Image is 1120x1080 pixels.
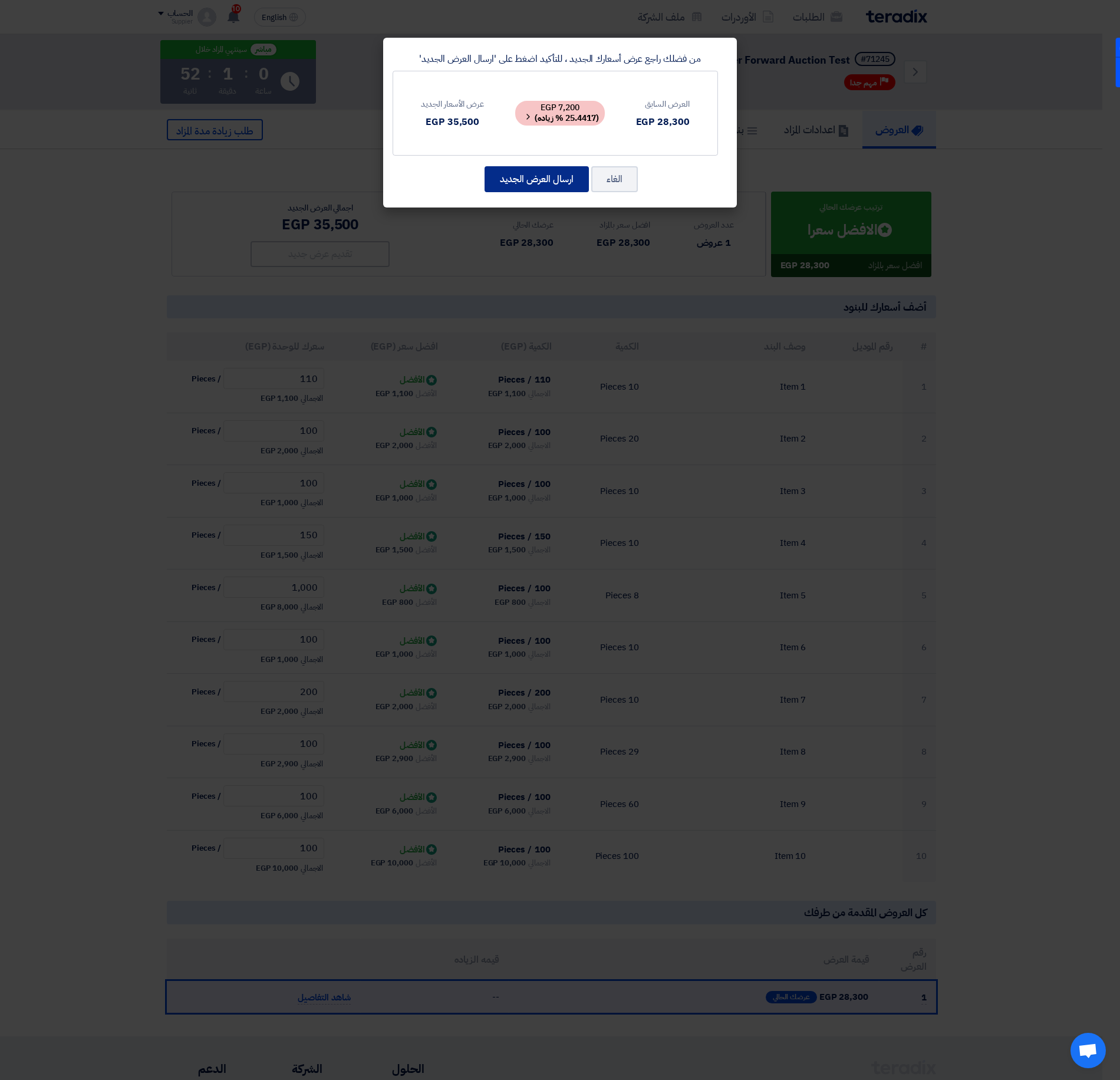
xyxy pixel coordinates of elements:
[515,101,605,126] span: EGP 7,200
[421,115,483,129] div: 35,500 EGP
[591,166,638,192] button: الغاء
[1070,1033,1106,1068] a: Open chat
[485,166,589,192] button: ارسال العرض الجديد
[636,115,690,129] div: 28,300 EGP
[421,98,483,110] div: عرض الأسعار الجديد
[419,52,701,66] span: من فضلك راجع عرض أسعارك الجديد ، للتأكيد اضغط على 'ارسال العرض الجديد'
[636,98,690,110] div: العرض السابق
[535,112,599,124] b: (25.4417 % زياده)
